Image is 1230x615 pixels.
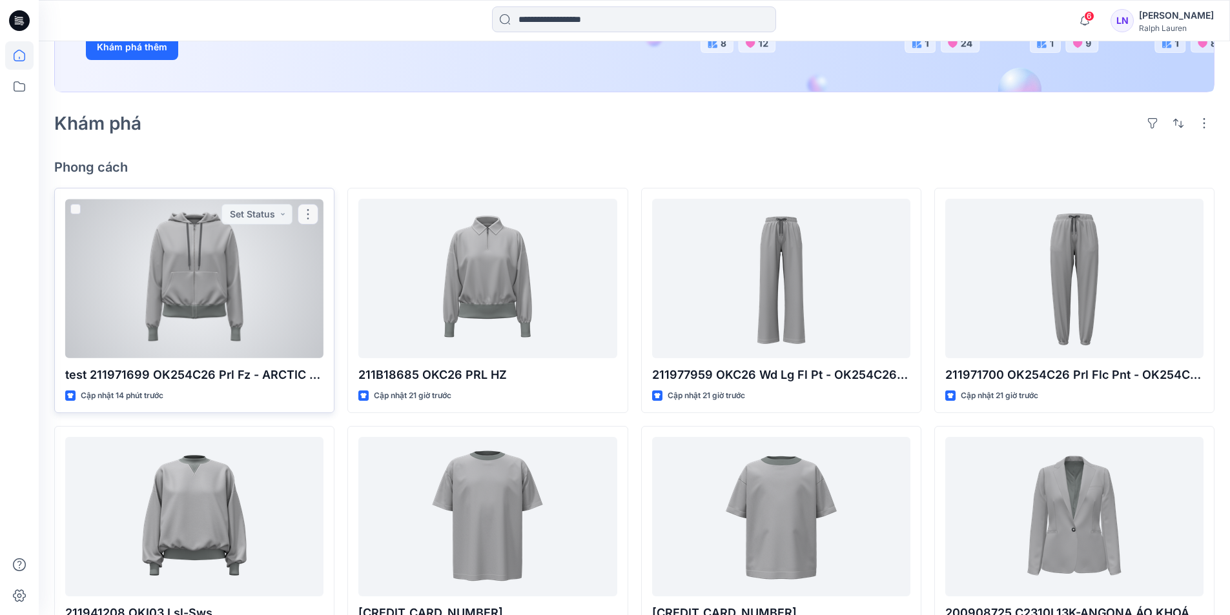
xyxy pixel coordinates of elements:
[358,199,617,358] a: 211B18685 OKC26 PRL HZ
[652,437,910,596] a: 641836 001 322
[86,34,178,60] button: Khám phá thêm
[374,390,451,400] font: Cập nhật 21 giờ trước
[81,390,163,400] font: Cập nhật 14 phút trước
[54,112,141,134] font: Khám phá
[358,368,507,381] font: 211B18685 OKC26 PRL HZ
[668,390,745,400] font: Cập nhật 21 giờ trước
[97,41,167,52] font: Khám phá thêm
[945,199,1204,358] a: 211971700 OK254C26 Prl Flc Pnt - OK254C26 ARCTIC FLEECE-PRL FLC PNTANKLE-ATHLETIC
[945,437,1204,596] a: 200908725 C2310L13K-ANGONA ÁO KHOÁC- BA GEORGETTE
[1139,10,1214,21] font: [PERSON_NAME]
[65,437,323,596] a: 211941208 OKI03 Lsl-Sws
[54,159,128,175] font: Phong cách
[1087,11,1092,21] font: 6
[86,34,376,60] a: Khám phá thêm
[1139,23,1187,33] font: Ralph Lauren
[961,390,1038,400] font: Cập nhật 21 giờ trước
[65,368,563,381] font: test 211971699 OK254C26 Prl Fz - ARCTIC FLEECE-PRL FZ-LONG SLEEVE-SWEATSHIRT
[358,437,617,596] a: 641835 001 323
[65,199,323,358] a: test 211971699 OK254C26 Prl Fz - ARCTIC FLEECE-PRL FZ-LONG SLEEVE-SWEATSHIRT
[1116,15,1129,26] font: LN
[652,199,910,358] a: 211977959 OKC26 Wd Lg Fl Pt - OK254C26 OK255C26 ARCTIC FLEECE-WD LG FL PT-ANKLE-ATHLETIC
